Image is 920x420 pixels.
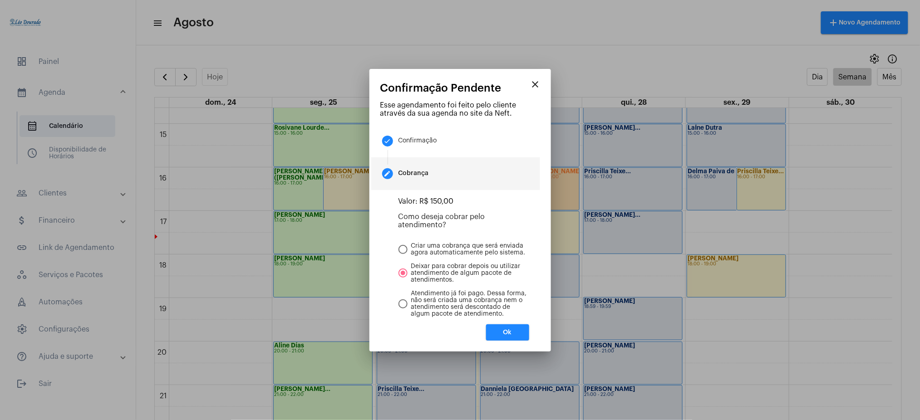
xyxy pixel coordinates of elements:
[503,329,512,336] span: Ok
[486,324,529,341] button: Ok
[399,137,437,144] div: Confirmação
[380,101,540,117] p: Esse agendamento foi feito pelo cliente através da sua agenda no site da Neft.
[530,79,541,90] mat-icon: close
[384,170,391,177] mat-icon: create
[408,290,529,317] span: Atendimento já foi pago. Dessa forma, não será criada uma cobrança nem o atendimento será descont...
[384,137,391,145] mat-icon: done
[399,197,529,205] p: Valor: R$ 150,00
[399,170,429,177] div: Cobrança
[408,243,529,256] span: Criar uma cobrança que será enviada agora automaticamente pelo sistema.
[399,213,485,229] label: Como deseja cobrar pelo atendimento?
[380,82,502,94] span: Confirmação Pendente
[408,263,529,283] span: Deixar para cobrar depois ou utilizar atendimento de algum pacote de atendimentos.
